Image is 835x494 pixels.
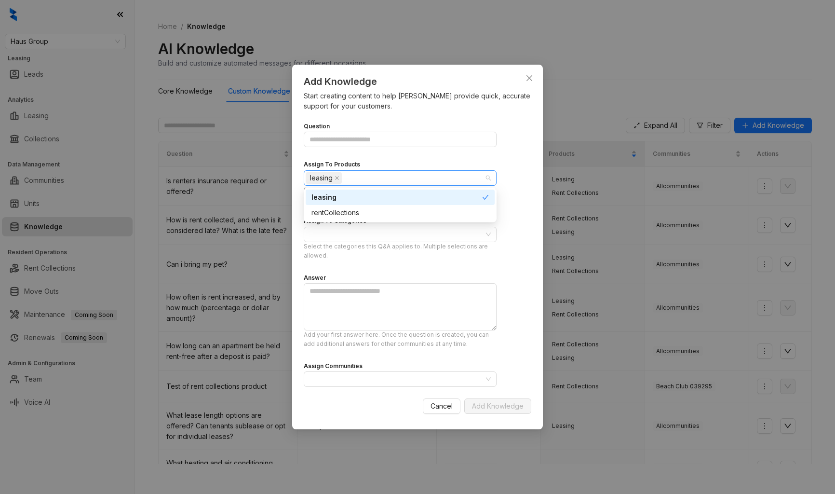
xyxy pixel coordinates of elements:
[304,330,497,349] div: Add your first answer here. Once the question is created, you can add additional answers for othe...
[304,160,360,169] div: Assign To Products
[431,401,453,412] span: Cancel
[304,91,531,111] div: Start creating content to help [PERSON_NAME] provide quick, accurate support for your customers.
[306,190,495,205] div: leasing
[311,207,489,218] div: rentCollections
[335,176,339,180] span: close
[306,172,342,184] span: leasing
[482,194,489,201] span: check
[464,398,531,414] button: Add Knowledge
[306,205,495,220] div: rentCollections
[423,398,460,414] button: Cancel
[304,362,363,371] div: Assign Communities
[311,192,482,203] div: leasing
[525,74,533,82] span: close
[522,70,537,86] button: Close
[310,173,333,183] span: leasing
[304,186,497,204] div: Select the product areas this Q&A applies to. Multiple selections are allowed.
[304,274,326,283] div: Answer
[304,242,497,261] div: Select the categories this Q&A applies to. Multiple selections are allowed.
[304,217,366,226] div: Assign To Categories
[304,74,531,89] div: Add Knowledge
[304,122,330,131] div: Question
